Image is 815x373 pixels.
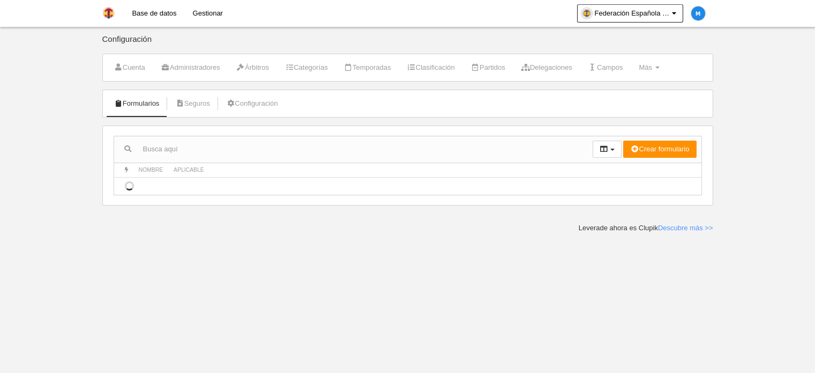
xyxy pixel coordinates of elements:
img: OaHIuTAKfEDa.30x30.jpg [581,8,592,19]
img: c2l6ZT0zMHgzMCZmcz05JnRleHQ9TSZiZz0xZTg4ZTU%3D.png [691,6,705,20]
div: Configuración [102,35,713,54]
img: Federación Española de Croquet [102,6,115,19]
a: Más [633,60,665,76]
a: Categorías [279,60,334,76]
button: Crear formulario [623,141,696,158]
input: Busca aquí [114,141,593,157]
a: Árbitros [230,60,275,76]
a: Temporadas [338,60,397,76]
a: Campos [582,60,629,76]
a: Cuenta [108,60,151,76]
a: Descubre más >> [658,224,713,232]
a: Seguros [169,96,216,112]
a: Clasificación [401,60,461,76]
a: Administradores [155,60,226,76]
a: Configuración [220,96,283,112]
span: Más [639,63,652,71]
a: Partidos [465,60,511,76]
a: Federación Española de Croquet [577,4,683,23]
a: Delegaciones [515,60,578,76]
div: Leverade ahora es Clupik [579,223,713,233]
span: Aplicable [174,167,204,173]
a: Formularios [108,96,166,112]
span: Federación Española de Croquet [595,8,670,19]
span: Nombre [139,167,163,173]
